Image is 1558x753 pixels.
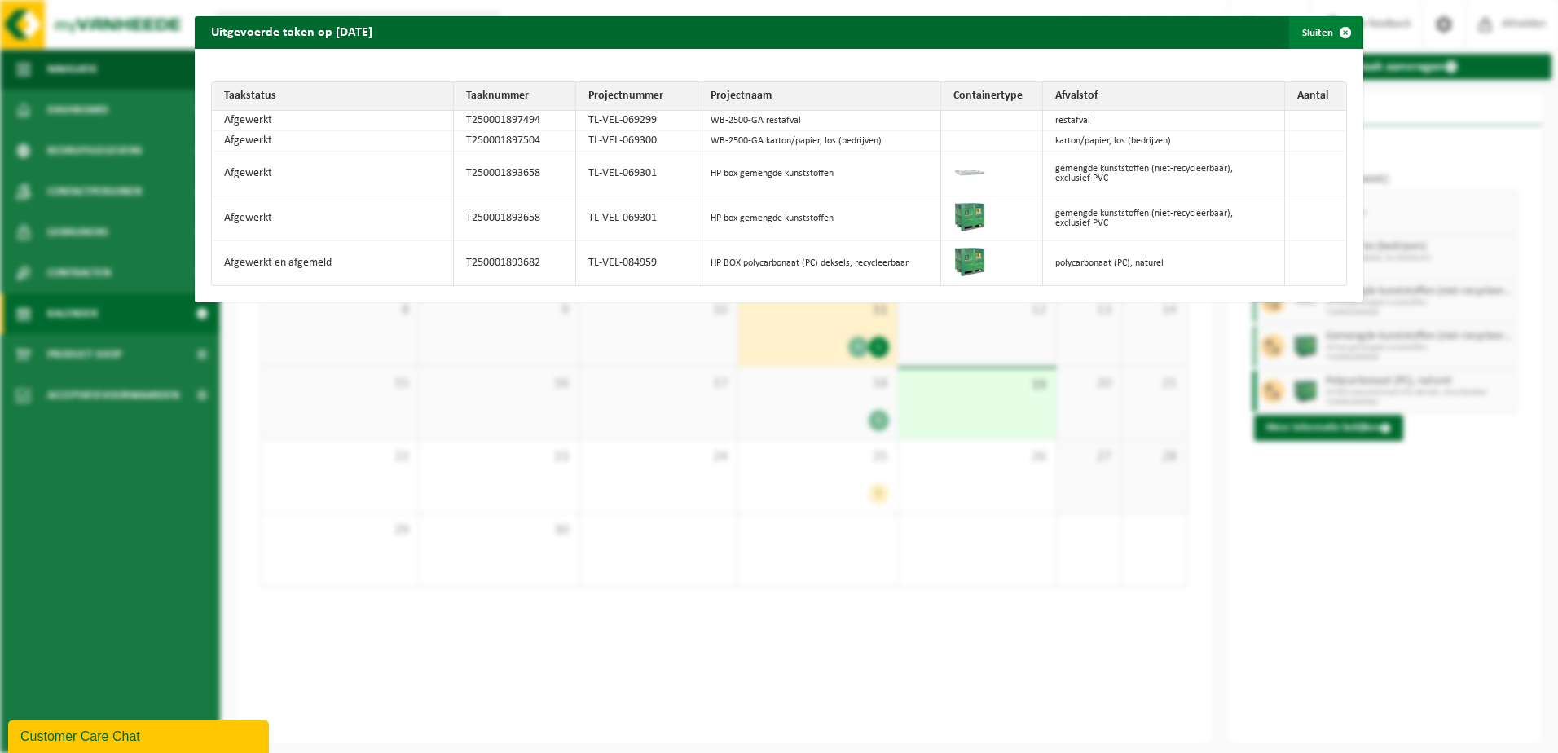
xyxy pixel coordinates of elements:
[454,131,576,152] td: T250001897504
[1043,82,1285,111] th: Afvalstof
[212,152,454,196] td: Afgewerkt
[576,111,698,131] td: TL-VEL-069299
[1043,196,1285,241] td: gemengde kunststoffen (niet-recycleerbaar), exclusief PVC
[1043,152,1285,196] td: gemengde kunststoffen (niet-recycleerbaar), exclusief PVC
[576,131,698,152] td: TL-VEL-069300
[1043,241,1285,285] td: polycarbonaat (PC), naturel
[195,16,389,47] h2: Uitgevoerde taken op [DATE]
[698,196,940,241] td: HP box gemengde kunststoffen
[454,196,576,241] td: T250001893658
[1043,111,1285,131] td: restafval
[698,111,940,131] td: WB-2500-GA restafval
[576,82,698,111] th: Projectnummer
[698,82,940,111] th: Projectnaam
[698,131,940,152] td: WB-2500-GA karton/papier, los (bedrijven)
[576,196,698,241] td: TL-VEL-069301
[212,241,454,285] td: Afgewerkt en afgemeld
[953,245,986,278] img: PB-HB-1400-HPE-GN-01
[576,241,698,285] td: TL-VEL-084959
[953,156,986,188] img: AC-CO-000-02
[454,152,576,196] td: T250001893658
[953,200,986,233] img: PB-HB-1400-HPE-GN-01
[212,196,454,241] td: Afgewerkt
[212,82,454,111] th: Taakstatus
[212,131,454,152] td: Afgewerkt
[1043,131,1285,152] td: karton/papier, los (bedrijven)
[454,111,576,131] td: T250001897494
[1289,16,1362,49] button: Sluiten
[8,717,272,753] iframe: chat widget
[1285,82,1346,111] th: Aantal
[454,241,576,285] td: T250001893682
[698,241,940,285] td: HP BOX polycarbonaat (PC) deksels, recycleerbaar
[576,152,698,196] td: TL-VEL-069301
[454,82,576,111] th: Taaknummer
[941,82,1043,111] th: Containertype
[212,111,454,131] td: Afgewerkt
[698,152,940,196] td: HP box gemengde kunststoffen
